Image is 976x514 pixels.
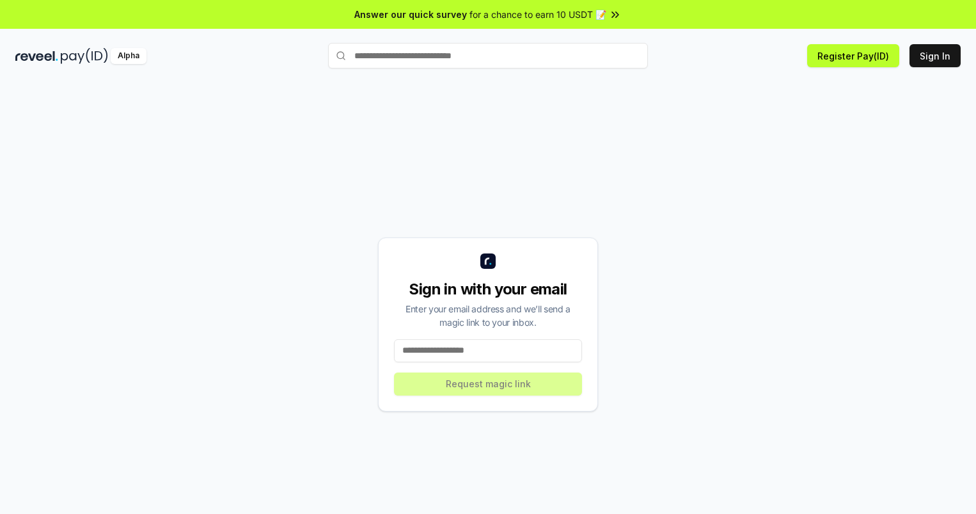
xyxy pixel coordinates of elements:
img: pay_id [61,48,108,64]
span: Answer our quick survey [354,8,467,21]
img: logo_small [480,253,496,269]
button: Sign In [909,44,961,67]
span: for a chance to earn 10 USDT 📝 [469,8,606,21]
div: Sign in with your email [394,279,582,300]
button: Register Pay(ID) [807,44,899,67]
div: Enter your email address and we’ll send a magic link to your inbox. [394,302,582,329]
div: Alpha [111,48,146,64]
img: reveel_dark [15,48,58,64]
